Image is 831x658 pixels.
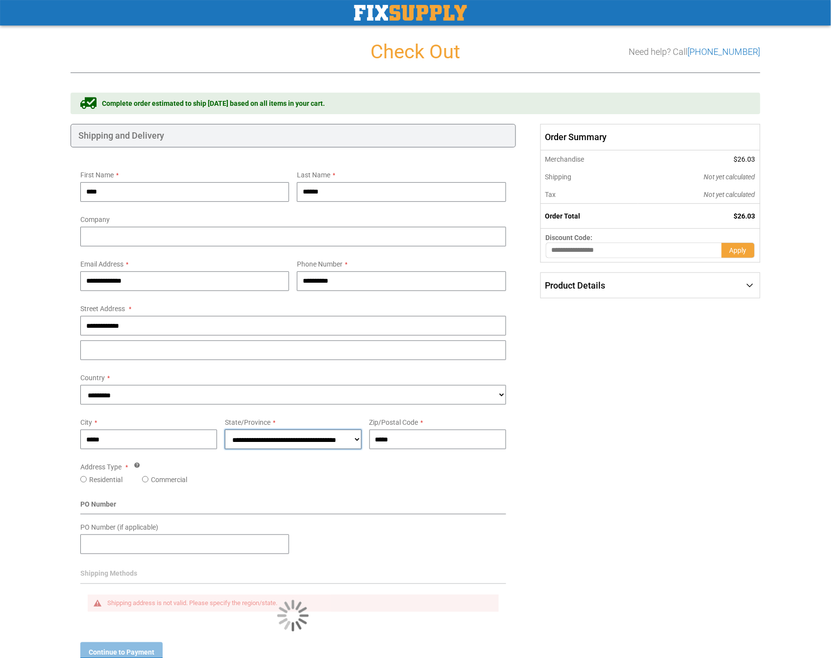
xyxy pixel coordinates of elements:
span: $26.03 [734,155,756,163]
a: [PHONE_NUMBER] [688,47,760,57]
span: Phone Number [297,260,342,268]
span: State/Province [225,418,270,426]
span: PO Number (if applicable) [80,523,158,531]
span: Shipping [545,173,572,181]
h1: Check Out [71,41,760,63]
span: Apply [730,246,747,254]
label: Residential [89,475,122,485]
th: Tax [540,186,638,204]
span: Not yet calculated [704,191,756,198]
span: Country [80,374,105,382]
span: Email Address [80,260,123,268]
img: Fix Industrial Supply [354,5,467,21]
a: store logo [354,5,467,21]
span: Last Name [297,171,330,179]
span: First Name [80,171,114,179]
span: City [80,418,92,426]
span: Complete order estimated to ship [DATE] based on all items in your cart. [102,98,325,108]
h3: Need help? Call [629,47,760,57]
strong: Order Total [545,212,581,220]
span: Not yet calculated [704,173,756,181]
div: Shipping and Delivery [71,124,516,147]
span: Order Summary [540,124,760,150]
img: Loading... [277,600,309,632]
span: $26.03 [734,212,756,220]
span: Street Address [80,305,125,313]
span: Discount Code: [546,234,593,242]
span: Company [80,216,110,223]
th: Merchandise [540,150,638,168]
div: PO Number [80,499,506,514]
label: Commercial [151,475,187,485]
span: Address Type [80,463,122,471]
span: Product Details [545,280,606,291]
span: Zip/Postal Code [369,418,418,426]
button: Apply [722,243,755,258]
